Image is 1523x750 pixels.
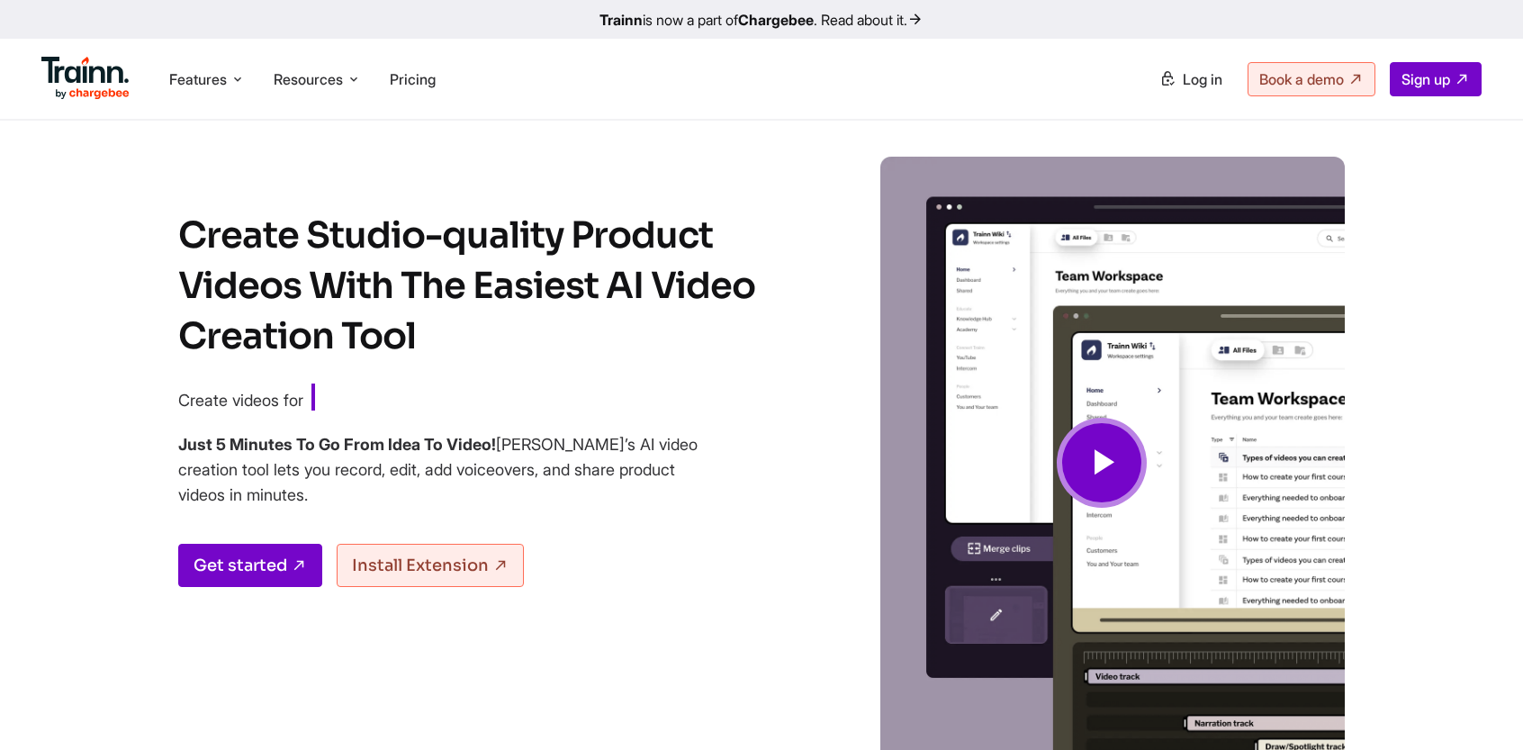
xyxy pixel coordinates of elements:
[1183,70,1222,88] span: Log in
[169,69,227,89] span: Features
[311,384,558,414] span: Customer Education
[178,391,303,410] span: Create videos for
[178,544,322,587] a: Get started
[1401,70,1450,88] span: Sign up
[178,432,700,508] h4: [PERSON_NAME]’s AI video creation tool lets you record, edit, add voiceovers, and share product v...
[1390,62,1482,96] a: Sign up
[1259,70,1344,88] span: Book a demo
[1149,63,1233,95] a: Log in
[41,57,130,100] img: Trainn Logo
[337,544,524,587] a: Install Extension
[599,11,643,29] b: Trainn
[1248,62,1375,96] a: Book a demo
[274,69,343,89] span: Resources
[738,11,814,29] b: Chargebee
[178,211,790,362] h1: Create Studio-quality Product Videos With The Easiest AI Video Creation Tool
[178,435,496,454] b: Just 5 Minutes To Go From Idea To Video!
[390,70,436,88] a: Pricing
